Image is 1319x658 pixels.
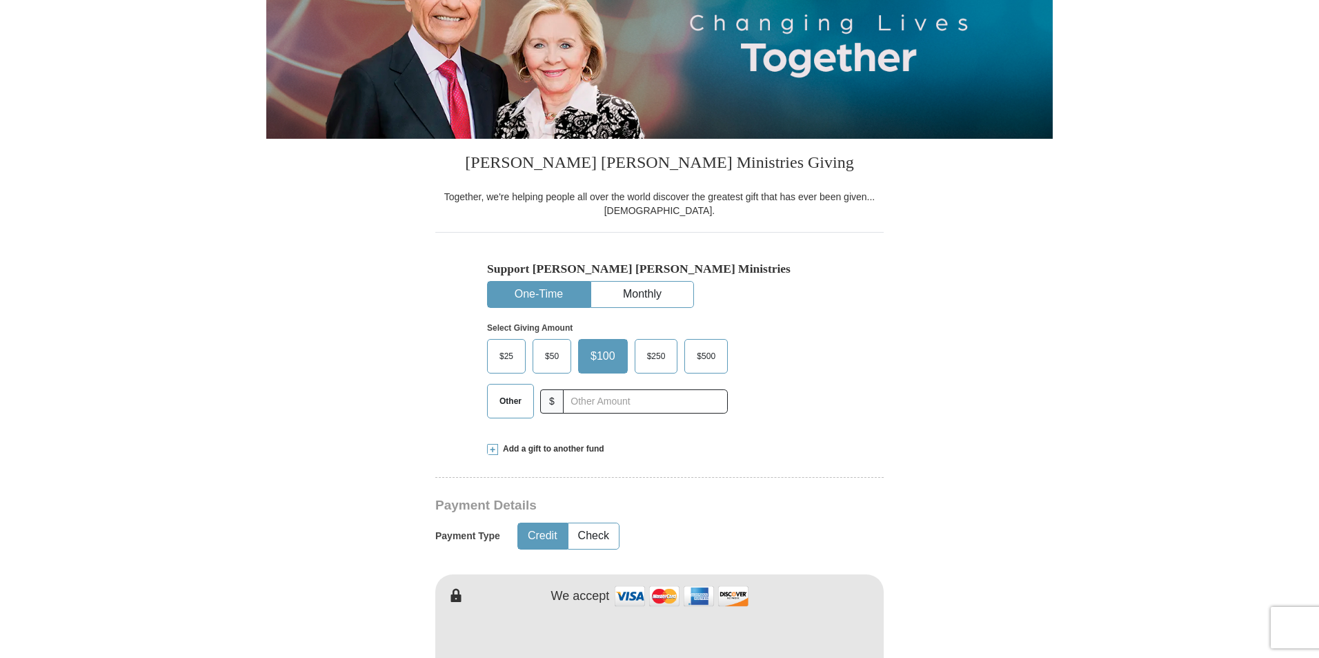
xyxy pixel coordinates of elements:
strong: Select Giving Amount [487,323,573,333]
button: Monthly [591,282,693,307]
h3: [PERSON_NAME] [PERSON_NAME] Ministries Giving [435,139,884,190]
img: credit cards accepted [613,581,751,611]
div: Together, we're helping people all over the world discover the greatest gift that has ever been g... [435,190,884,217]
button: Check [568,523,619,549]
input: Other Amount [563,389,728,414]
span: $50 [538,346,566,367]
h5: Support [PERSON_NAME] [PERSON_NAME] Ministries [487,262,832,276]
h5: Payment Type [435,530,500,542]
span: $500 [690,346,722,367]
span: Add a gift to another fund [498,443,604,455]
button: Credit [518,523,567,549]
button: One-Time [488,282,590,307]
span: $ [540,389,564,414]
span: $250 [640,346,673,367]
h4: We accept [551,589,610,604]
span: $25 [493,346,520,367]
span: Other [493,391,528,412]
span: $100 [584,346,622,367]
h3: Payment Details [435,498,787,514]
